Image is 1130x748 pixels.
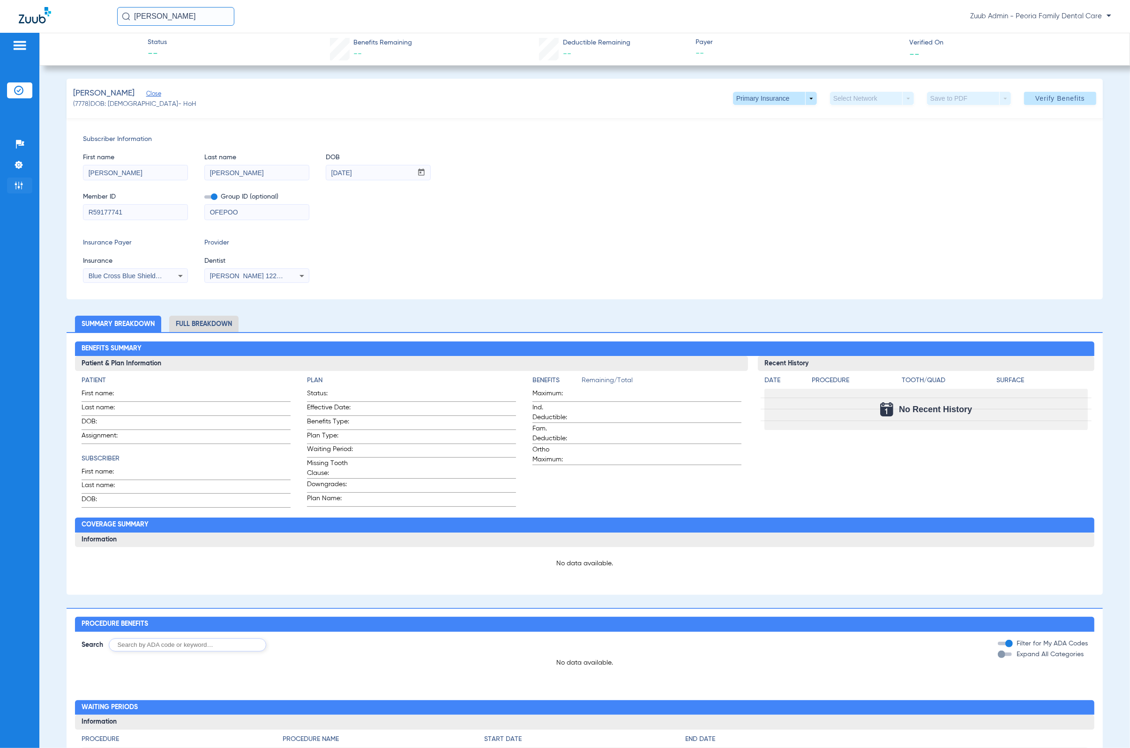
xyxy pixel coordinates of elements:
h4: Plan [307,376,516,385]
span: Waiting Period: [307,444,353,457]
span: First name: [82,389,127,401]
span: First name [83,153,188,163]
span: Group ID (optional) [204,192,309,202]
button: Primary Insurance [733,92,817,105]
span: Member ID [83,192,188,202]
h4: Procedure [812,376,898,385]
label: Filter for My ADA Codes [1015,639,1088,649]
img: Calendar [880,402,893,416]
span: Search [82,640,103,650]
h4: Procedure Name [283,734,484,744]
span: Zuub Admin - Peoria Family Dental Care [970,12,1111,21]
app-breakdown-title: Tooth/Quad [902,376,993,389]
span: Ortho Maximum: [532,445,578,465]
h4: Start Date [484,734,686,744]
span: Missing Tooth Clause: [307,459,353,478]
h4: Tooth/Quad [902,376,993,385]
h4: Benefits [532,376,582,385]
h4: Date [764,376,804,385]
span: -- [696,48,901,59]
span: Insurance Payer [83,238,188,248]
span: Payer [696,37,901,47]
span: [PERSON_NAME] 1225250590 [210,272,302,280]
span: Maximum: [532,389,578,401]
span: Last name: [82,481,127,493]
span: (7778) DOB: [DEMOGRAPHIC_DATA] - HoH [73,99,196,109]
h4: Surface [996,376,1088,385]
li: Full Breakdown [169,316,239,332]
span: Benefits Remaining [353,38,412,48]
h4: Patient [82,376,291,385]
app-breakdown-title: Procedure [812,376,898,389]
h2: Procedure Benefits [75,617,1095,632]
span: Provider [204,238,309,248]
h3: Information [75,715,1095,730]
span: Assignment: [82,431,127,444]
h3: Patient & Plan Information [75,356,748,371]
h4: Procedure [82,734,283,744]
span: Plan Type: [307,431,353,444]
span: First name: [82,467,127,480]
span: Last name: [82,403,127,415]
h2: Coverage Summary [75,518,1095,533]
h3: Recent History [758,356,1094,371]
span: -- [563,50,571,58]
span: Status: [307,389,353,401]
span: Plan Name: [307,494,353,506]
span: [PERSON_NAME] [73,88,135,99]
span: Verified On [909,38,1115,48]
span: Subscriber Information [83,134,1086,144]
img: Zuub Logo [19,7,51,23]
span: Close [146,90,155,99]
img: hamburger-icon [12,40,27,51]
app-breakdown-title: End Date [685,734,1088,748]
span: -- [148,48,167,61]
span: Remaining/Total [582,376,741,389]
h4: Subscriber [82,454,291,464]
app-breakdown-title: Start Date [484,734,686,748]
span: Dentist [204,256,309,266]
span: Status [148,37,167,47]
span: No Recent History [899,405,972,414]
span: -- [909,49,920,59]
span: Effective Date: [307,403,353,415]
img: Search Icon [122,12,130,21]
span: Insurance [83,256,188,266]
li: Summary Breakdown [75,316,161,332]
app-breakdown-title: Date [764,376,804,389]
button: Verify Benefits [1024,92,1096,105]
h3: Information [75,533,1095,548]
span: DOB [326,153,431,163]
span: Deductible Remaining [563,38,630,48]
app-breakdown-title: Surface [996,376,1088,389]
h4: End Date [685,734,1088,744]
span: Blue Cross Blue Shield Of [US_STATE] [89,272,203,280]
span: -- [353,50,362,58]
span: Benefits Type: [307,417,353,430]
h2: Waiting Periods [75,700,1095,715]
span: Expand All Categories [1017,651,1084,658]
input: Search for patients [117,7,234,26]
span: Downgrades: [307,480,353,492]
button: Open calendar [412,165,431,180]
span: Last name [204,153,309,163]
span: Fam. Deductible: [532,424,578,444]
span: DOB: [82,417,127,430]
input: Search by ADA code or keyword… [109,638,266,652]
span: Ind. Deductible: [532,403,578,422]
p: No data available. [75,658,1095,667]
p: No data available. [82,559,1088,568]
app-breakdown-title: Benefits [532,376,582,389]
h2: Benefits Summary [75,341,1095,356]
app-breakdown-title: Procedure Name [283,734,484,748]
span: Verify Benefits [1035,95,1085,102]
span: DOB: [82,495,127,507]
app-breakdown-title: Procedure [82,734,283,748]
